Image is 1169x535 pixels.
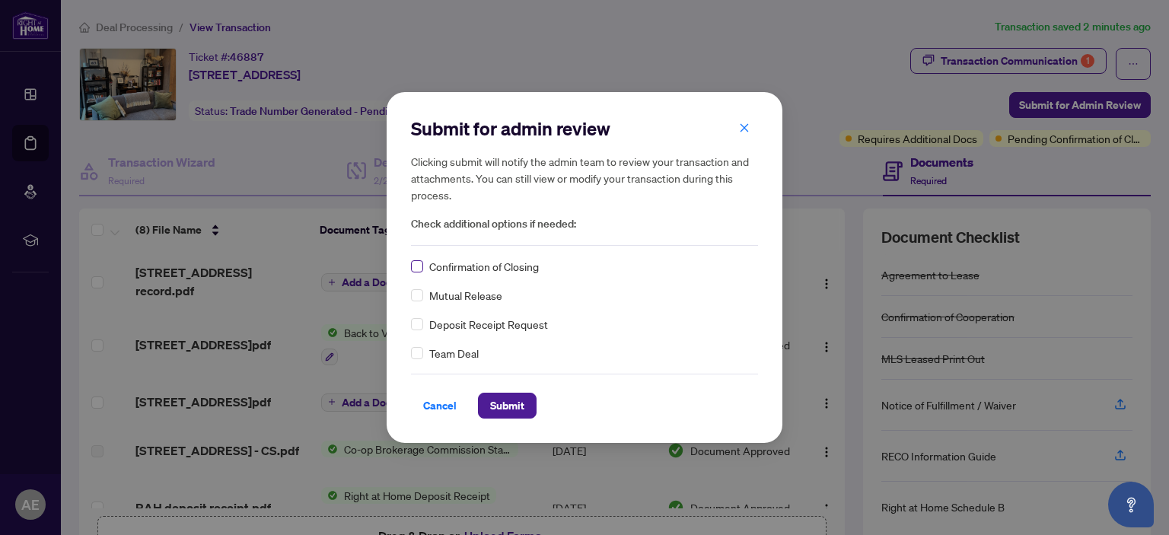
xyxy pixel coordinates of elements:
[411,153,758,203] h5: Clicking submit will notify the admin team to review your transaction and attachments. You can st...
[429,316,548,333] span: Deposit Receipt Request
[429,258,539,275] span: Confirmation of Closing
[411,116,758,141] h2: Submit for admin review
[1108,482,1154,527] button: Open asap
[478,393,537,419] button: Submit
[429,345,479,361] span: Team Deal
[411,393,469,419] button: Cancel
[739,123,750,133] span: close
[423,393,457,418] span: Cancel
[429,287,502,304] span: Mutual Release
[490,393,524,418] span: Submit
[411,215,758,233] span: Check additional options if needed:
